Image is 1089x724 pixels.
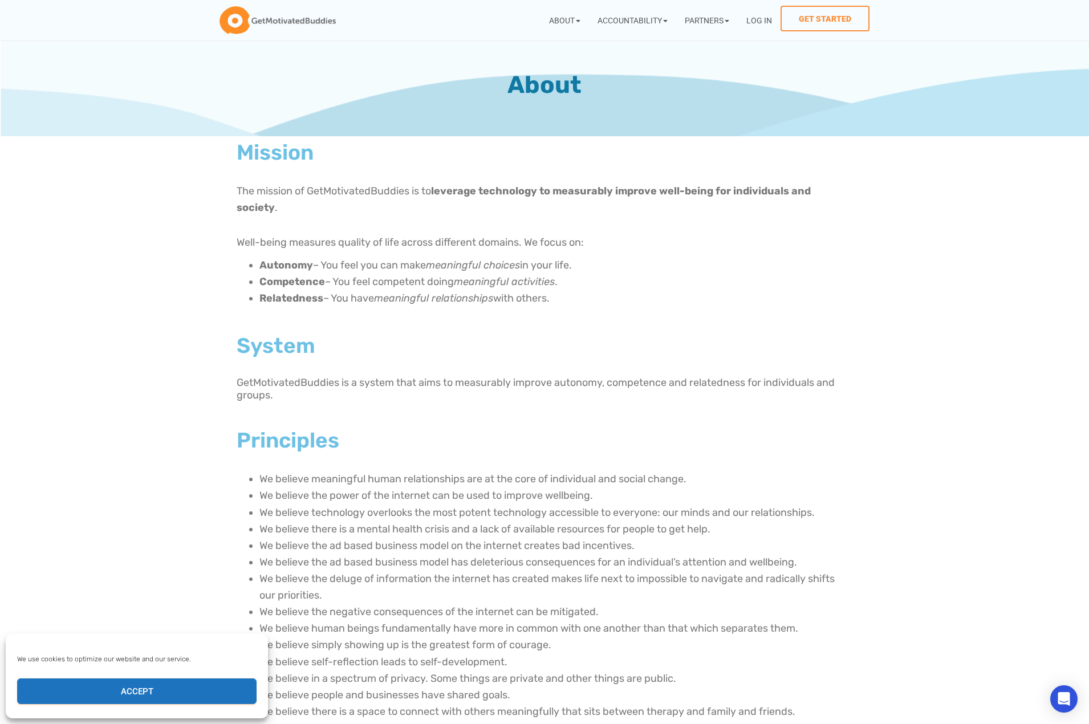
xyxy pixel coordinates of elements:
[237,185,431,197] span: The mission of GetMotivatedBuddies is to
[1050,685,1078,713] div: Open Intercom Messenger
[589,6,676,35] a: Accountability
[259,487,852,504] li: We believe the power of the internet can be used to improve wellbeing.
[374,292,493,304] i: meaningful relationships
[275,201,278,214] span: .
[426,259,520,271] i: meaningful choices
[259,274,852,290] li: – You feel competent doing .
[259,275,325,288] strong: Competence
[237,376,835,401] span: GetMotivatedBuddies is a system that aims to measurably improve autonomy, competence and relatedn...
[259,605,599,618] span: We believe the negative consequences of the internet can be mitigated.
[17,678,257,704] button: Accept
[259,538,852,554] li: We believe the ad based business model on the internet creates bad incentives.
[237,236,584,249] span: Well-being measures quality of life across different domains. We focus on:
[259,292,323,304] strong: Relatedness
[259,259,313,271] strong: Autonomy
[237,142,852,163] h2: Mission
[259,471,852,487] li: We believe meaningful human relationships are at the core of individual and social change.
[259,654,852,670] li: We believe self-reflection leads to self-development.
[259,257,852,274] li: – You feel you can make in your life.
[275,68,814,102] h1: About
[259,290,852,307] li: – You have with others.
[259,505,852,521] li: We believe technology overlooks the most potent technology accessible to everyone: our minds and ...
[237,185,811,214] b: leverage technology to measurably improve well-being for individuals and society
[259,554,852,571] li: We believe the ad based business model has deleterious consequences for an individual’s attention...
[259,622,798,634] span: We believe human beings fundamentally have more in common with one another than that which separa...
[237,335,852,356] h2: System
[259,670,852,687] li: We believe in a spectrum of privacy. Some things are private and other things are public.
[454,275,555,288] i: meaningful activities
[259,572,835,601] span: We believe the deluge of information the internet has created makes life next to impossible to na...
[676,6,738,35] a: Partners
[237,430,852,451] h2: Principles
[259,521,852,538] li: We believe there is a mental health crisis and a lack of available resources for people to get help.
[541,6,589,35] a: About
[781,6,869,31] a: Get Started
[220,6,336,35] img: GetMotivatedBuddies
[17,654,255,664] div: We use cookies to optimize our website and our service.
[738,6,781,35] a: Log In
[259,637,852,653] li: We believe simply showing up is the greatest form of courage.
[259,703,852,720] li: We believe there is a space to connect with others meaningfully that sits between therapy and fam...
[259,687,852,703] li: We believe people and businesses have shared goals.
